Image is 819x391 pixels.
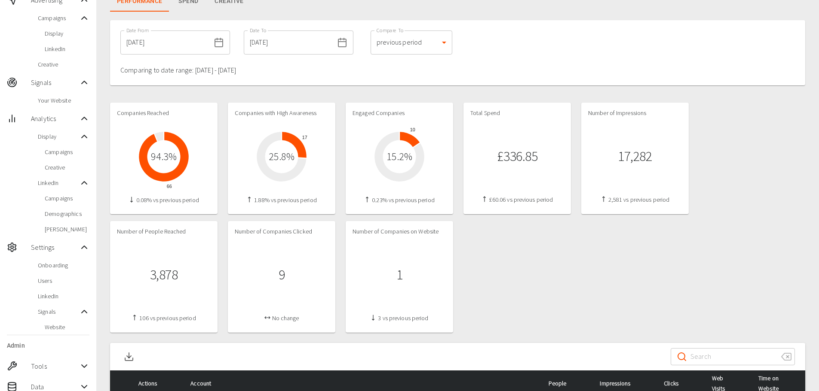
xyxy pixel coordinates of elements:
span: Creative [38,60,89,69]
h2: 94.3 % [151,151,177,163]
span: LinkedIn [45,45,89,53]
div: Actions [138,378,177,388]
tspan: 10 [410,127,415,132]
h2: 15.2 % [386,151,412,163]
h1: 1 [396,267,403,283]
span: Campaigns [45,148,89,156]
label: Date To [250,27,267,34]
span: Tools [31,361,79,371]
span: Signals [38,307,79,316]
div: Impressions [600,378,650,388]
span: Account [190,378,225,388]
h4: Engaged Companies [353,109,446,117]
svg: Search [677,352,687,362]
span: LinkedIn [38,292,89,300]
span: Clicks [664,378,692,388]
h1: £336.85 [497,149,538,164]
span: Settings [31,242,79,252]
input: dd/mm/yyyy [120,30,210,55]
h1: 17,282 [618,149,652,164]
span: Users [38,276,89,285]
h4: 106 vs previous period [117,315,211,322]
h4: 0.23% vs previous period [353,197,446,204]
tspan: 66 [167,184,172,189]
h4: Companies Reached [117,109,211,117]
span: Campaigns [38,14,79,22]
h4: Number of People Reached [117,228,211,236]
span: [PERSON_NAME] [45,225,89,233]
button: Download [120,343,138,370]
label: Compare To [377,27,404,34]
p: Comparing to date range: [DATE] - [DATE] [120,65,236,75]
div: Clicks [664,378,698,388]
h4: 1.88% vs previous period [235,197,328,204]
span: Analytics [31,113,79,124]
h4: Number of Companies on Website [353,228,446,236]
h4: 2,581 vs previous period [588,196,682,204]
h4: Number of Companies Clicked [235,228,328,236]
div: People [549,378,586,388]
h4: 3 vs previous period [353,315,446,322]
div: previous period [371,30,452,55]
span: Signals [31,77,79,88]
h2: 25.8 % [269,151,294,163]
span: Campaigns [45,194,89,203]
span: Impressions [600,378,644,388]
h1: 9 [279,267,285,283]
label: Date From [126,27,149,34]
h4: No change [235,315,328,322]
span: Actions [138,378,171,388]
span: Your Website [38,96,89,105]
h4: Number of Impressions [588,109,682,117]
input: Search [690,345,774,369]
span: Onboarding [38,261,89,270]
input: dd/mm/yyyy [244,30,334,55]
span: Website [45,323,89,331]
span: Creative [45,163,89,172]
h4: Companies with High Awareness [235,109,328,117]
h1: 3,878 [150,267,178,283]
h4: 0.08% vs previous period [117,197,211,204]
div: Account [190,378,534,388]
span: Display [45,29,89,38]
h4: £60.06 vs previous period [470,196,564,204]
span: Demographics [45,209,89,218]
tspan: 17 [302,135,307,140]
span: People [549,378,580,388]
h4: Total Spend [470,109,564,117]
span: Display [38,132,79,141]
span: LinkedIn [38,179,79,187]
